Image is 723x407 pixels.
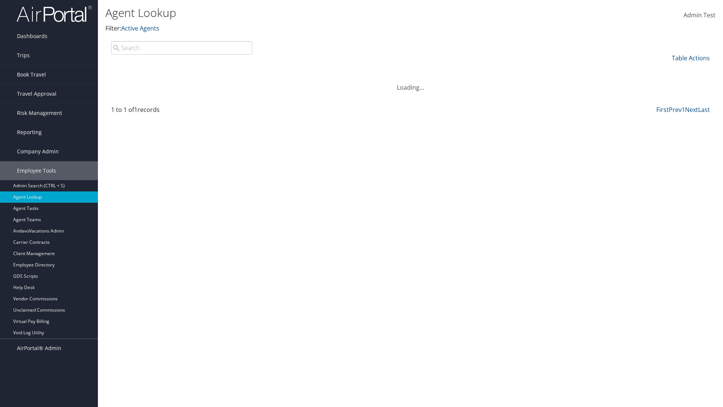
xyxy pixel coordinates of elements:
[17,123,42,142] span: Reporting
[111,105,252,118] div: 1 to 1 of records
[17,142,59,161] span: Company Admin
[682,106,685,114] a: 1
[17,5,92,23] img: airportal-logo.png
[17,161,56,180] span: Employee Tools
[669,106,682,114] a: Prev
[685,106,698,114] a: Next
[17,104,62,122] span: Risk Management
[17,46,30,65] span: Trips
[17,84,56,103] span: Travel Approval
[656,106,669,114] a: First
[17,65,46,84] span: Book Travel
[105,24,512,34] p: Filter:
[672,54,710,62] a: Table Actions
[134,106,137,114] span: 1
[698,106,710,114] a: Last
[17,339,61,358] span: AirPortal® Admin
[121,24,159,32] a: Active Agents
[17,27,47,46] span: Dashboards
[111,41,252,55] input: Search
[105,74,715,92] div: Loading...
[683,4,715,27] a: Admin Test
[105,5,512,21] h1: Agent Lookup
[683,11,715,19] span: Admin Test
